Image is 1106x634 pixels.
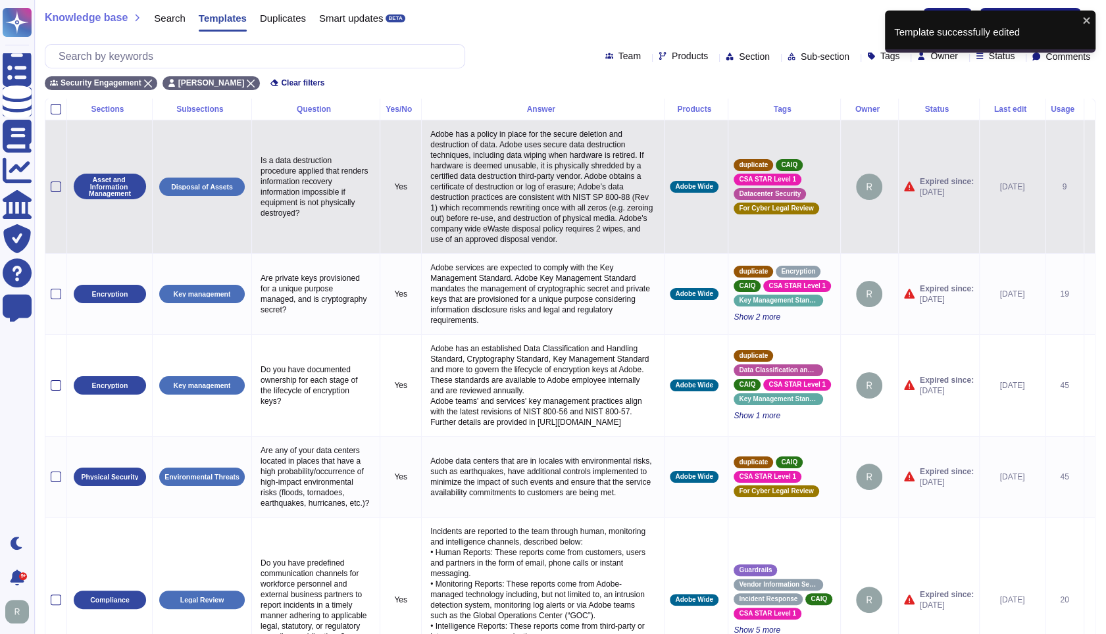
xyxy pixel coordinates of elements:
span: For Cyber Legal Review [739,488,813,495]
span: Sub-section [801,52,849,61]
p: Do you have documented ownership for each stage of the lifecycle of encryption keys? [257,361,374,410]
span: Datacenter Security [739,191,801,197]
span: Expired since: [920,466,974,477]
p: Key management [174,382,231,389]
p: Yes [386,595,416,605]
span: Adobe Wide [675,183,713,190]
p: Environmental Threats [164,474,239,481]
div: Template successfully edited [885,11,1095,53]
span: [DATE] [920,600,974,610]
span: Tags [880,51,900,61]
img: user [856,464,882,490]
div: Subsections [158,105,246,113]
span: Security Engagement [61,79,141,87]
span: [DATE] [920,187,974,197]
p: Disposal of Assets [171,183,233,191]
img: user [856,372,882,399]
span: Guardrails [739,567,772,573]
p: Encryption [92,382,128,389]
div: BETA [386,14,405,22]
span: Show 2 more [734,312,835,322]
span: Adobe Wide [675,474,713,480]
p: Yes [386,289,416,299]
span: CSA STAR Level 1 [768,381,826,388]
div: 45 [1051,380,1078,391]
span: CAIQ [739,283,755,289]
span: Encryption [781,268,815,275]
input: Search by keywords [52,45,465,68]
span: duplicate [739,162,768,168]
span: Adobe Wide [675,597,713,603]
div: Tags [734,105,835,113]
div: Status [904,105,974,113]
span: Adobe Wide [675,291,713,297]
span: Clear filters [281,79,324,87]
div: [DATE] [985,289,1040,299]
button: close [1082,14,1092,26]
span: Section [739,52,770,61]
span: [DATE] [920,294,974,305]
span: Products [672,51,708,61]
span: CSA STAR Level 1 [768,283,826,289]
span: Key Management Standard [739,396,818,402]
p: Asset and Information Management [78,176,141,197]
span: Smart updates [319,13,384,23]
span: duplicate [739,268,768,275]
p: Physical Security [82,474,139,481]
p: Yes [386,380,416,391]
div: [DATE] [985,380,1040,391]
span: Expired since: [920,283,974,294]
span: duplicate [739,353,768,359]
span: Knowledge base [45,12,128,23]
div: 9+ [19,572,27,580]
button: user [3,597,38,626]
div: Products [670,105,722,113]
span: CAIQ [739,381,755,388]
div: 9 [1051,182,1078,192]
span: CAIQ [811,596,827,602]
p: Are any of your data centers located in places that have a high probability/occurrence of high-im... [257,442,374,512]
img: user [856,174,882,200]
span: Templates [199,13,247,23]
button: New template [980,8,1081,34]
span: CSA STAR Level 1 [739,474,796,480]
span: Incident Response [739,596,797,602]
div: Question [257,105,374,113]
span: Expired since: [920,589,974,600]
span: CSA STAR Level 1 [739,610,796,617]
span: duplicate [739,459,768,466]
div: Sections [72,105,147,113]
div: 20 [1051,595,1078,605]
p: Are private keys provisioned for a unique purpose managed, and is cryptography secret? [257,270,374,318]
p: Legal Review [180,597,224,604]
p: Yes [386,182,416,192]
div: [DATE] [985,595,1040,605]
span: Data Classification and Handling Standard [739,367,818,374]
p: Yes [386,472,416,482]
p: Is a data destruction procedure applied that renders information recovery information impossible ... [257,152,374,222]
span: CAIQ [781,162,797,168]
span: Expired since: [920,375,974,385]
div: [DATE] [985,182,1040,192]
span: Adobe Wide [675,382,713,389]
div: Yes/No [386,105,416,113]
span: Duplicates [260,13,306,23]
p: Adobe has an established Data Classification and Handling Standard, Cryptography Standard, Key Ma... [427,340,659,431]
span: Vendor Information Security Standard [739,581,818,588]
img: user [856,587,882,613]
span: Expired since: [920,176,974,187]
p: Key management [174,291,231,298]
span: For Cyber Legal Review [739,205,813,212]
p: Adobe services are expected to comply with the Key Management Standard. Adobe Key Management Stan... [427,259,659,329]
span: [PERSON_NAME] [178,79,245,87]
div: [DATE] [985,472,1040,482]
span: CSA STAR Level 1 [739,176,796,183]
span: [DATE] [920,385,974,396]
span: Show 1 more [734,410,835,421]
div: Last edit [985,105,1040,113]
p: Compliance [90,597,130,604]
span: [DATE] [920,477,974,487]
div: 19 [1051,289,1078,299]
img: user [5,600,29,623]
span: CAIQ [781,459,797,466]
